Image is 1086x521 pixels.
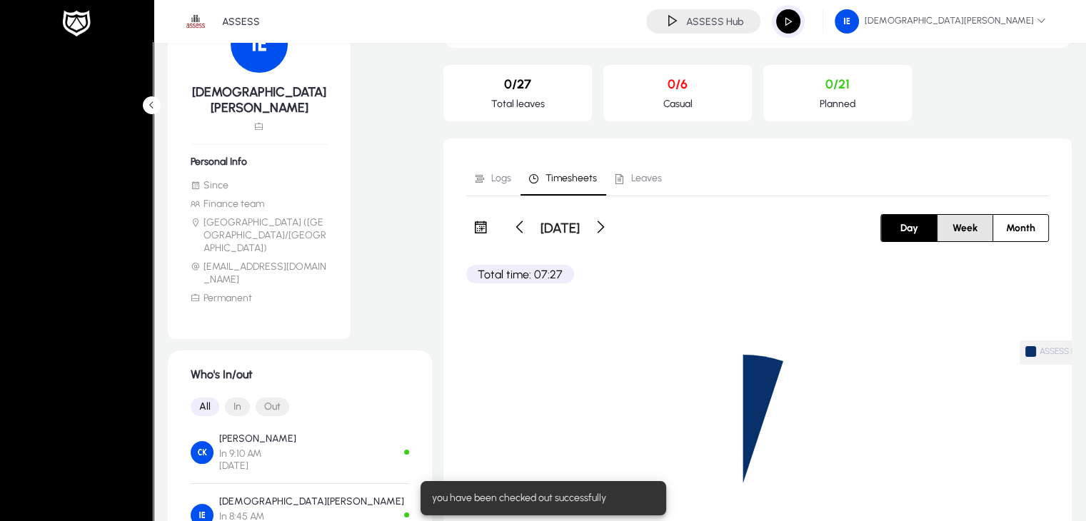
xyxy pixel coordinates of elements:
li: Permanent [191,292,328,305]
p: [PERSON_NAME] [219,433,296,445]
h4: ASSESS Hub [686,16,743,28]
h6: Personal Info [191,156,328,168]
mat-button-toggle-group: Font Style [191,393,409,421]
a: Timesheets [521,161,606,196]
p: 0/21 [775,76,900,92]
a: Logs [466,161,521,196]
button: Week [937,215,992,241]
li: [GEOGRAPHIC_DATA] ([GEOGRAPHIC_DATA]/[GEOGRAPHIC_DATA]) [191,216,328,255]
span: Leaves [631,173,662,183]
span: In 9:10 AM [DATE] [219,447,296,472]
img: 104.png [231,16,288,73]
h5: [DEMOGRAPHIC_DATA][PERSON_NAME] [191,84,328,116]
h3: [DATE] [541,220,580,236]
li: Finance team [191,198,328,211]
img: 1.png [182,8,209,35]
p: ASSESS [222,16,260,28]
p: Casual [615,98,740,110]
p: 0/27 [455,76,580,92]
span: Week [944,215,986,241]
li: Since [191,179,328,192]
button: Month [993,215,1048,241]
button: In [225,398,250,416]
p: [DEMOGRAPHIC_DATA][PERSON_NAME] [219,495,404,507]
span: Month [997,215,1044,241]
a: Leaves [606,161,671,196]
span: [DEMOGRAPHIC_DATA][PERSON_NAME] [835,9,1046,34]
button: Day [881,215,937,241]
img: white-logo.png [59,9,94,39]
span: Logs [491,173,511,183]
span: Timesheets [545,173,597,183]
button: All [191,398,219,416]
button: Out [256,398,289,416]
p: Total leaves [455,98,580,110]
img: Carine Khajatourian [191,441,213,464]
li: [EMAIL_ADDRESS][DOMAIN_NAME] [191,260,328,286]
p: Planned [775,98,900,110]
p: Total time: 07:27 [466,265,574,283]
img: 104.png [835,9,859,34]
h1: Who's In/out [191,368,409,381]
div: you have been checked out successfully [421,481,660,515]
button: [DEMOGRAPHIC_DATA][PERSON_NAME] [823,9,1057,34]
span: Day [892,215,927,241]
p: 0/6 [615,76,740,92]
